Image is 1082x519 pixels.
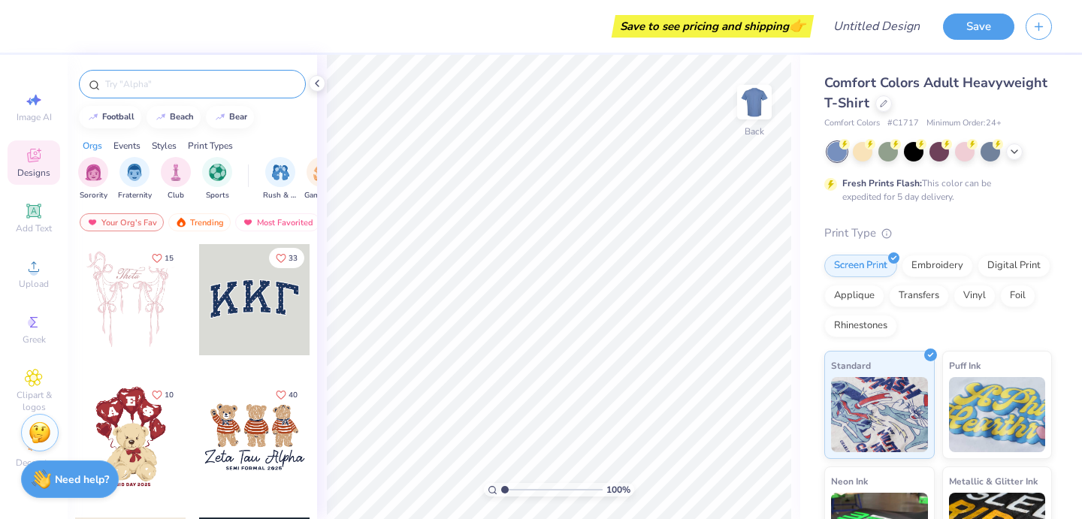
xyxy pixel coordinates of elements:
[16,457,52,469] span: Decorate
[78,157,108,201] div: filter for Sorority
[168,213,231,231] div: Trending
[745,125,764,138] div: Back
[102,113,134,121] div: football
[949,377,1046,452] img: Puff Ink
[145,248,180,268] button: Like
[824,225,1052,242] div: Print Type
[85,164,102,181] img: Sorority Image
[289,255,298,262] span: 33
[79,106,141,128] button: football
[954,285,996,307] div: Vinyl
[214,113,226,122] img: trend_line.gif
[165,255,174,262] span: 15
[206,106,254,128] button: bear
[87,113,99,122] img: trend_line.gif
[304,190,339,201] span: Game Day
[824,285,884,307] div: Applique
[263,157,298,201] button: filter button
[113,139,141,152] div: Events
[889,285,949,307] div: Transfers
[304,157,339,201] button: filter button
[16,222,52,234] span: Add Text
[118,157,152,201] div: filter for Fraternity
[926,117,1002,130] span: Minimum Order: 24 +
[289,391,298,399] span: 40
[165,391,174,399] span: 10
[978,255,1050,277] div: Digital Print
[842,177,922,189] strong: Fresh Prints Flash:
[23,333,46,345] span: Greek
[887,117,919,130] span: # C1717
[188,139,233,152] div: Print Types
[313,164,331,181] img: Game Day Image
[145,385,180,405] button: Like
[272,164,289,181] img: Rush & Bid Image
[147,106,201,128] button: beach
[126,164,143,181] img: Fraternity Image
[842,177,1027,204] div: This color can be expedited for 5 day delivery.
[229,113,247,121] div: bear
[831,358,871,373] span: Standard
[83,139,102,152] div: Orgs
[824,315,897,337] div: Rhinestones
[902,255,973,277] div: Embroidery
[104,77,296,92] input: Try "Alpha"
[821,11,932,41] input: Untitled Design
[824,117,880,130] span: Comfort Colors
[831,473,868,489] span: Neon Ink
[824,255,897,277] div: Screen Print
[80,213,164,231] div: Your Org's Fav
[152,139,177,152] div: Styles
[19,278,49,290] span: Upload
[824,74,1047,112] span: Comfort Colors Adult Heavyweight T-Shirt
[1000,285,1035,307] div: Foil
[170,113,194,121] div: beach
[80,190,107,201] span: Sorority
[17,167,50,179] span: Designs
[175,217,187,228] img: trending.gif
[118,157,152,201] button: filter button
[304,157,339,201] div: filter for Game Day
[161,157,191,201] button: filter button
[263,190,298,201] span: Rush & Bid
[86,217,98,228] img: most_fav.gif
[202,157,232,201] button: filter button
[739,87,769,117] img: Back
[263,157,298,201] div: filter for Rush & Bid
[17,111,52,123] span: Image AI
[118,190,152,201] span: Fraternity
[206,190,229,201] span: Sports
[8,389,60,413] span: Clipart & logos
[943,14,1014,40] button: Save
[831,377,928,452] img: Standard
[161,157,191,201] div: filter for Club
[606,483,630,496] span: 100 %
[615,15,810,38] div: Save to see pricing and shipping
[78,157,108,201] button: filter button
[269,248,304,268] button: Like
[949,473,1038,489] span: Metallic & Glitter Ink
[155,113,167,122] img: trend_line.gif
[242,217,254,228] img: most_fav.gif
[269,385,304,405] button: Like
[55,472,109,487] strong: Need help?
[235,213,320,231] div: Most Favorited
[202,157,232,201] div: filter for Sports
[789,17,805,35] span: 👉
[949,358,981,373] span: Puff Ink
[168,190,184,201] span: Club
[168,164,184,181] img: Club Image
[209,164,226,181] img: Sports Image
